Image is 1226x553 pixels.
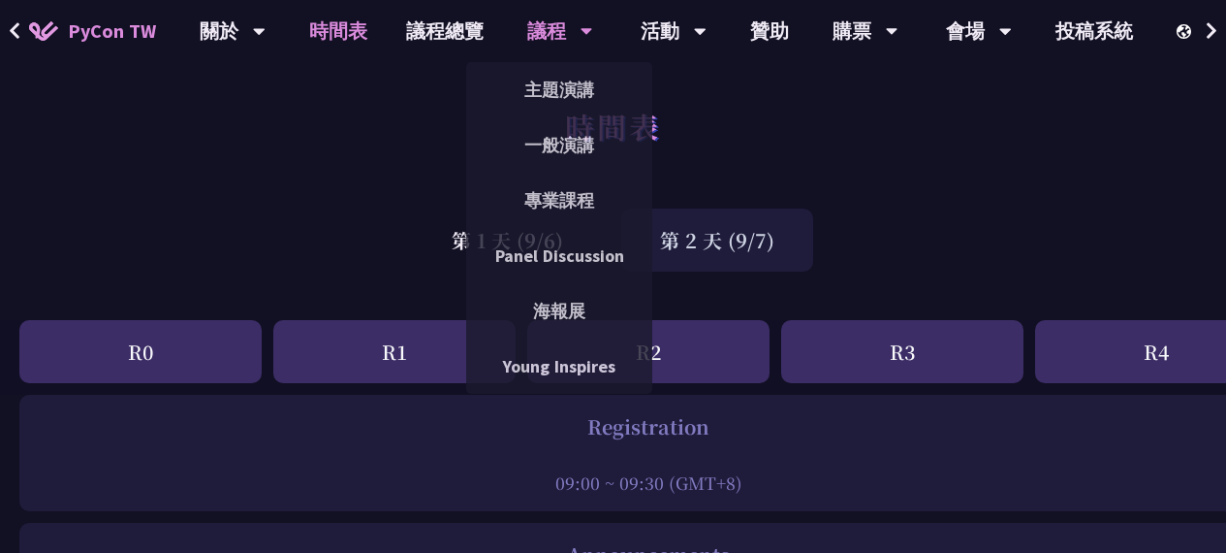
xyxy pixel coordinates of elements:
a: 一般演講 [466,122,652,168]
span: PyCon TW [68,16,156,46]
a: 專業課程 [466,178,652,223]
a: Panel Discussion [466,233,652,278]
div: 第 1 天 (9/6) [413,209,602,272]
div: 第 2 天 (9/7) [621,209,813,272]
img: Locale Icon [1177,24,1196,39]
a: 主題演講 [466,67,652,113]
div: R3 [781,320,1023,383]
img: Home icon of PyCon TW 2025 [29,21,58,41]
div: R1 [273,320,516,383]
a: Young Inspires [466,343,652,389]
div: R0 [19,320,262,383]
a: 海報展 [466,288,652,334]
a: PyCon TW [10,7,175,55]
